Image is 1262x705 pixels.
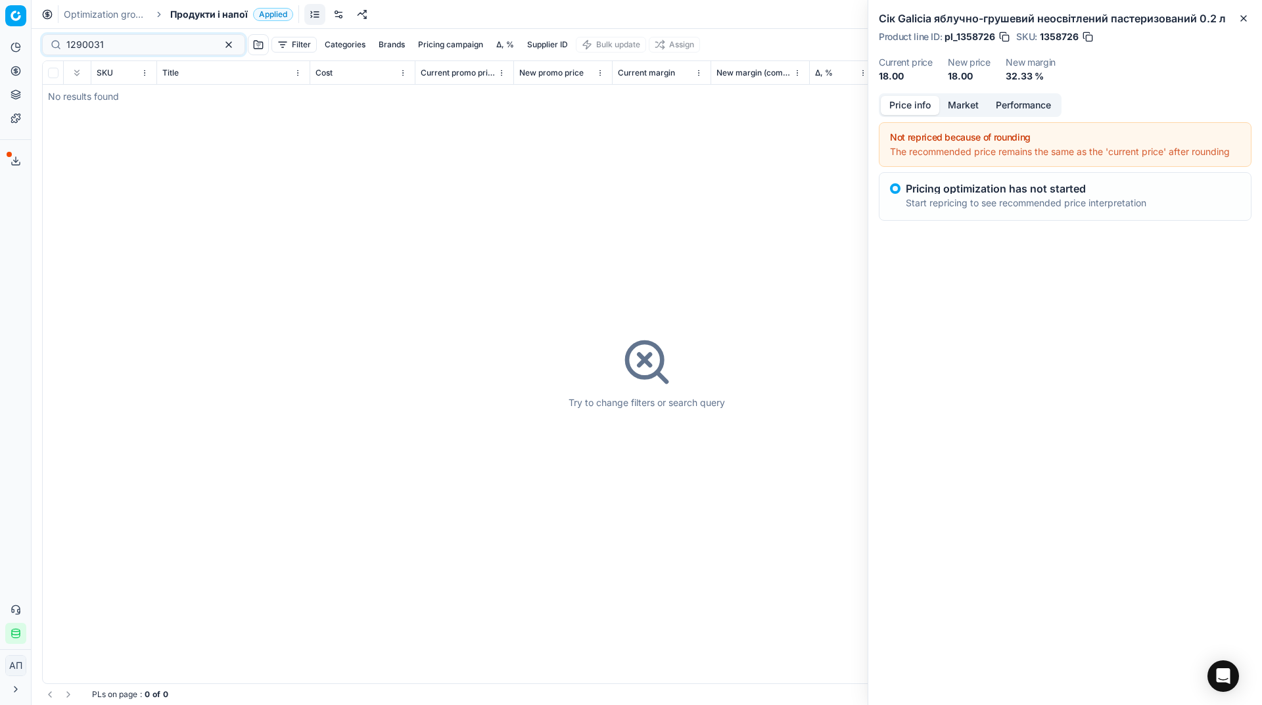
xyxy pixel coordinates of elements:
p: Start repricing to see recommended price interpretation [906,196,1146,210]
dt: Current price [879,58,932,67]
span: New margin (common), % [716,68,791,78]
button: Bulk update [576,37,646,53]
div: The recommended price remains the same as the 'current price' after rounding [890,145,1240,158]
span: Δ, % [815,68,833,78]
button: Assign [649,37,700,53]
h2: Сік Galicia яблучно-грушевий неосвітлений пастеризований 0.2 л [879,11,1251,26]
button: Performance [987,96,1060,115]
dt: New margin [1006,58,1056,67]
nav: pagination [42,687,76,702]
a: Optimization groups [64,8,148,21]
div: Open Intercom Messenger [1207,660,1239,692]
button: Market [939,96,987,115]
strong: 0 [163,689,168,700]
button: Filter [271,37,317,53]
span: 1358726 [1040,30,1079,43]
dd: 18.00 [948,70,990,83]
button: АП [5,655,26,676]
span: Applied [253,8,293,21]
button: Supplier ID [522,37,573,53]
button: Brands [373,37,410,53]
span: PLs on page [92,689,137,700]
button: Go to previous page [42,687,58,702]
button: Δ, % [491,37,519,53]
div: Not repriced because of rounding [890,131,1240,144]
span: pl_1358726 [945,30,995,43]
nav: breadcrumb [64,8,293,21]
button: Go to next page [60,687,76,702]
span: Продукти і напоїApplied [170,8,293,21]
span: New promo price [519,68,584,78]
input: Search by SKU or title [66,38,210,51]
dt: New price [948,58,990,67]
button: Price info [881,96,939,115]
p: Pricing optimization has not started [906,183,1146,194]
button: Pricing campaign [413,37,488,53]
dd: 32.33 % [1006,70,1056,83]
strong: of [152,689,160,700]
span: Title [162,68,179,78]
strong: 0 [145,689,150,700]
span: АП [6,656,26,675]
button: Expand all [69,65,85,81]
span: Current margin [618,68,675,78]
dd: 18.00 [879,70,932,83]
span: Product line ID : [879,32,942,41]
span: Продукти і напої [170,8,248,21]
div: Try to change filters or search query [569,396,725,409]
span: Current promo price [421,68,495,78]
button: Categories [319,37,371,53]
span: SKU : [1016,32,1037,41]
div: : [92,689,168,700]
span: Cost [315,68,333,78]
span: SKU [97,68,113,78]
